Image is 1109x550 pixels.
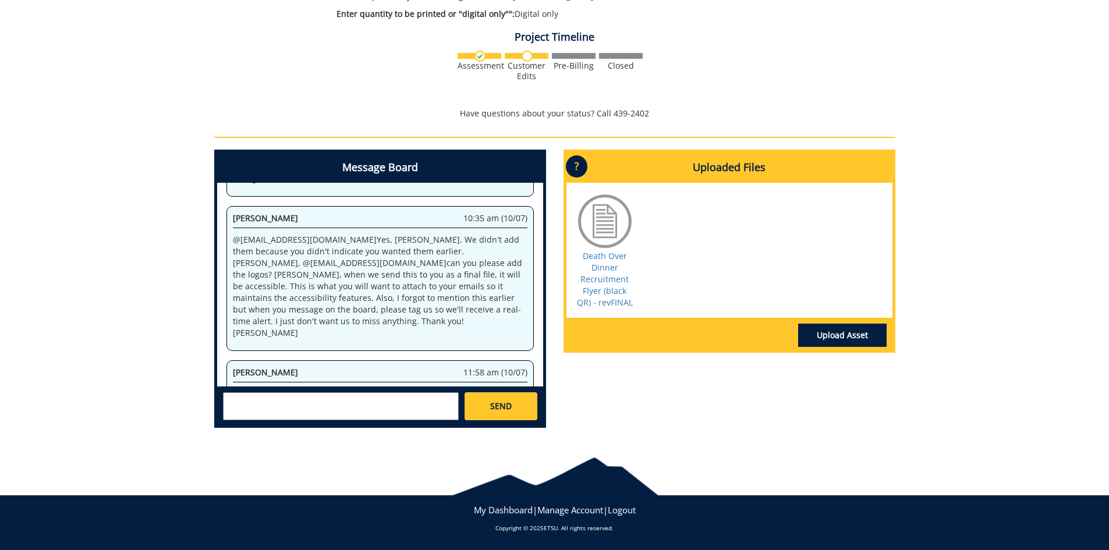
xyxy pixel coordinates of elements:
[474,504,533,516] a: My Dashboard
[214,31,895,43] h4: Project Timeline
[217,152,543,183] h4: Message Board
[336,8,792,20] p: Digital only
[223,392,459,420] textarea: messageToSend
[465,392,537,420] a: SEND
[577,250,633,308] a: Death Over Dinner Recruitment Flyer (black QR) - revFINAL
[463,212,527,224] span: 10:35 am (10/07)
[336,8,515,19] span: Enter quantity to be printed or "digital only"":
[214,108,895,119] p: Have questions about your status? Call 439-2402
[522,51,533,62] img: no
[233,234,527,339] p: @ [EMAIL_ADDRESS][DOMAIN_NAME] Yes, [PERSON_NAME]. We didn't add them because you didn't indicate...
[566,152,892,183] h4: Uploaded Files
[490,400,512,412] span: SEND
[537,504,603,516] a: Manage Account
[566,155,587,178] p: ?
[505,61,548,81] div: Customer Edits
[544,524,558,532] a: ETSU
[474,51,486,62] img: checkmark
[458,61,501,71] div: Assessment
[798,324,887,347] a: Upload Asset
[552,61,596,71] div: Pre-Billing
[599,61,643,71] div: Closed
[463,367,527,378] span: 11:58 am (10/07)
[233,367,298,378] span: [PERSON_NAME]
[608,504,636,516] a: Logout
[233,212,298,223] span: [PERSON_NAME]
